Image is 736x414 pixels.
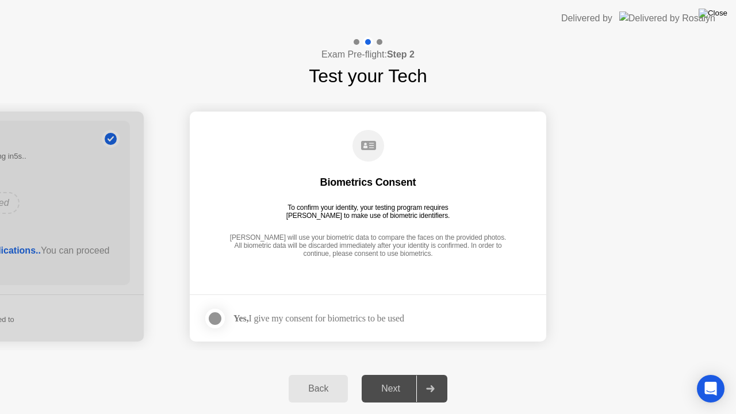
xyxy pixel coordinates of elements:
strong: Yes, [233,313,248,323]
button: Back [289,375,348,402]
img: Delivered by Rosalyn [619,11,715,25]
div: I give my consent for biometrics to be used [233,313,404,324]
div: [PERSON_NAME] will use your biometric data to compare the faces on the provided photos. All biome... [227,233,509,259]
div: Back [292,384,344,394]
div: Next [365,384,416,394]
img: Close [699,9,727,18]
div: Biometrics Consent [320,175,416,189]
h1: Test your Tech [309,62,427,90]
div: To confirm your identity, your testing program requires [PERSON_NAME] to make use of biometric id... [282,204,455,220]
div: Open Intercom Messenger [697,375,724,402]
div: Delivered by [561,11,612,25]
h4: Exam Pre-flight: [321,48,415,62]
button: Next [362,375,447,402]
b: Step 2 [387,49,415,59]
